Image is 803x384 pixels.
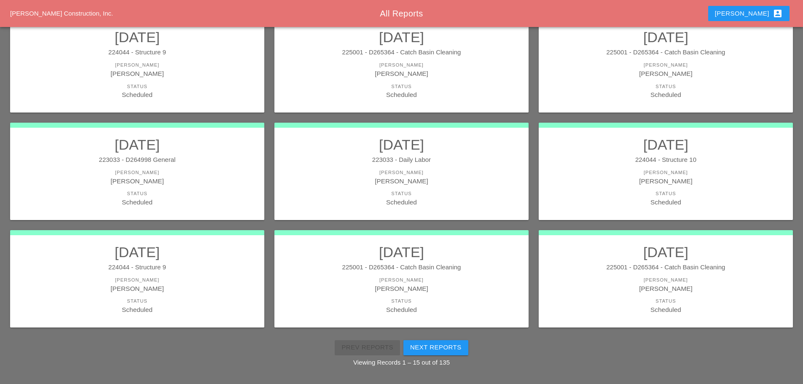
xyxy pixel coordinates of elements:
[410,343,462,352] div: Next Reports
[547,244,784,260] h2: [DATE]
[547,263,784,272] div: 225001 - D265364 - Catch Basin Cleaning
[19,263,256,272] div: 224044 - Structure 9
[547,284,784,293] div: [PERSON_NAME]
[547,197,784,207] div: Scheduled
[283,48,520,57] div: 225001 - D265364 - Catch Basin Cleaning
[19,136,256,153] h2: [DATE]
[19,190,256,197] div: Status
[19,244,256,314] a: [DATE]224044 - Structure 9[PERSON_NAME][PERSON_NAME]StatusScheduled
[547,155,784,165] div: 224044 - Structure 10
[283,298,520,305] div: Status
[19,90,256,99] div: Scheduled
[283,29,520,99] a: [DATE]225001 - D265364 - Catch Basin Cleaning[PERSON_NAME][PERSON_NAME]StatusScheduled
[283,83,520,90] div: Status
[773,8,783,19] i: account_box
[283,29,520,46] h2: [DATE]
[547,244,784,314] a: [DATE]225001 - D265364 - Catch Basin Cleaning[PERSON_NAME][PERSON_NAME]StatusScheduled
[283,169,520,176] div: [PERSON_NAME]
[19,136,256,207] a: [DATE]223033 - D264998 General[PERSON_NAME][PERSON_NAME]StatusScheduled
[19,305,256,314] div: Scheduled
[19,29,256,99] a: [DATE]224044 - Structure 9[PERSON_NAME][PERSON_NAME]StatusScheduled
[19,155,256,165] div: 223033 - D264998 General
[547,298,784,305] div: Status
[403,340,468,355] button: Next Reports
[547,169,784,176] div: [PERSON_NAME]
[283,244,520,314] a: [DATE]225001 - D265364 - Catch Basin Cleaning[PERSON_NAME][PERSON_NAME]StatusScheduled
[283,136,520,153] h2: [DATE]
[10,10,113,17] a: [PERSON_NAME] Construction, Inc.
[547,69,784,78] div: [PERSON_NAME]
[19,169,256,176] div: [PERSON_NAME]
[19,29,256,46] h2: [DATE]
[547,136,784,207] a: [DATE]224044 - Structure 10[PERSON_NAME][PERSON_NAME]StatusScheduled
[547,48,784,57] div: 225001 - D265364 - Catch Basin Cleaning
[283,155,520,165] div: 223033 - Daily Labor
[283,176,520,186] div: [PERSON_NAME]
[283,197,520,207] div: Scheduled
[547,29,784,99] a: [DATE]225001 - D265364 - Catch Basin Cleaning[PERSON_NAME][PERSON_NAME]StatusScheduled
[283,284,520,293] div: [PERSON_NAME]
[547,90,784,99] div: Scheduled
[547,83,784,90] div: Status
[19,197,256,207] div: Scheduled
[380,9,423,18] span: All Reports
[547,305,784,314] div: Scheduled
[283,244,520,260] h2: [DATE]
[19,244,256,260] h2: [DATE]
[19,284,256,293] div: [PERSON_NAME]
[283,90,520,99] div: Scheduled
[283,263,520,272] div: 225001 - D265364 - Catch Basin Cleaning
[19,48,256,57] div: 224044 - Structure 9
[283,69,520,78] div: [PERSON_NAME]
[283,190,520,197] div: Status
[547,136,784,153] h2: [DATE]
[19,69,256,78] div: [PERSON_NAME]
[283,62,520,69] div: [PERSON_NAME]
[19,83,256,90] div: Status
[283,305,520,314] div: Scheduled
[283,136,520,207] a: [DATE]223033 - Daily Labor[PERSON_NAME][PERSON_NAME]StatusScheduled
[708,6,790,21] button: [PERSON_NAME]
[19,298,256,305] div: Status
[715,8,783,19] div: [PERSON_NAME]
[283,277,520,284] div: [PERSON_NAME]
[19,176,256,186] div: [PERSON_NAME]
[547,176,784,186] div: [PERSON_NAME]
[547,62,784,69] div: [PERSON_NAME]
[547,277,784,284] div: [PERSON_NAME]
[19,62,256,69] div: [PERSON_NAME]
[547,29,784,46] h2: [DATE]
[19,277,256,284] div: [PERSON_NAME]
[547,190,784,197] div: Status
